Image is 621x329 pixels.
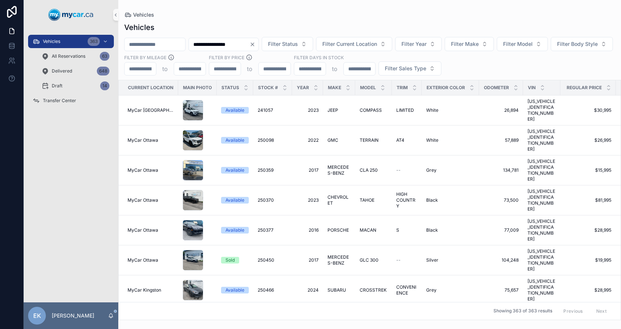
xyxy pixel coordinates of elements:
a: Black [426,197,475,203]
span: Main Photo [183,85,212,91]
span: GLC 300 [360,257,379,263]
span: LIMITED [396,107,414,113]
a: Available [221,197,249,204]
a: MyCar Ottawa [128,227,174,233]
div: Available [225,107,244,114]
a: $30,995 [565,107,611,113]
span: Filter Status [268,40,298,48]
a: 77,009 [483,227,519,233]
span: EK [33,311,41,320]
div: Available [225,227,244,234]
a: 134,781 [483,167,519,173]
a: 2023 [296,107,319,113]
span: 250098 [258,137,274,143]
button: Select Button [445,37,494,51]
a: GMC [328,137,351,143]
a: MERCEDES-BENZ [328,164,351,176]
a: Vehicles [124,11,154,19]
label: FILTER BY PRICE [209,54,244,61]
a: PORSCHE [328,227,351,233]
span: Odometer [484,85,509,91]
a: MERCEDES-BENZ [328,254,351,266]
span: 250370 [258,197,274,203]
a: 2022 [296,137,319,143]
span: [US_VEHICLE_IDENTIFICATION_NUMBER] [527,278,556,302]
a: CONVENIENCE [396,284,417,296]
span: [US_VEHICLE_IDENTIFICATION_NUMBER] [527,158,556,182]
div: Sold [225,257,235,263]
button: Select Button [262,37,313,51]
span: Black [426,227,438,233]
button: Clear [250,41,258,47]
p: to [247,64,252,73]
a: AT4 [396,137,417,143]
span: SUBARU [328,287,346,293]
a: [US_VEHICLE_IDENTIFICATION_NUMBER] [527,98,556,122]
a: $28,995 [565,287,611,293]
span: MyCar Ottawa [128,167,158,173]
label: Filter Days In Stock [294,54,344,61]
a: Black [426,227,475,233]
span: TAHOE [360,197,374,203]
span: 241057 [258,107,273,113]
span: MyCar Kingston [128,287,161,293]
span: All Reservations [52,53,85,59]
a: TERRAIN [360,137,387,143]
a: Sold [221,257,249,263]
a: All Reservations63 [37,50,114,63]
button: Select Button [379,61,441,75]
p: [PERSON_NAME] [52,312,94,319]
a: MyCar [GEOGRAPHIC_DATA] [128,107,174,113]
span: 2024 [296,287,319,293]
a: 26,894 [483,107,519,113]
a: Silver [426,257,475,263]
a: COMPASS [360,107,387,113]
a: $26,995 [565,137,611,143]
a: White [426,137,475,143]
span: Transfer Center [43,98,76,104]
span: Silver [426,257,438,263]
a: -- [396,257,417,263]
a: LIMITED [396,107,417,113]
a: 2017 [296,257,319,263]
a: CHEVROLET [328,194,351,206]
span: Black [426,197,438,203]
span: VIN [528,85,536,91]
span: Model [360,85,376,91]
span: $19,995 [565,257,611,263]
span: [US_VEHICLE_IDENTIFICATION_NUMBER] [527,248,556,272]
div: Available [225,167,244,174]
a: $28,995 [565,227,611,233]
span: Showing 363 of 363 results [493,308,552,314]
a: 241057 [258,107,288,113]
a: $15,995 [565,167,611,173]
a: TAHOE [360,197,387,203]
span: Filter Year [401,40,427,48]
div: Available [225,137,244,144]
button: Select Button [316,37,392,51]
a: Available [221,107,249,114]
span: MyCar Ottawa [128,227,158,233]
span: Vehicles [43,38,60,44]
span: -- [396,167,401,173]
a: 104,248 [483,257,519,263]
a: 250359 [258,167,288,173]
span: Filter Body Style [557,40,598,48]
a: 2017 [296,167,319,173]
span: 75,657 [483,287,519,293]
span: [US_VEHICLE_IDENTIFICATION_NUMBER] [527,128,556,152]
a: 57,889 [483,137,519,143]
span: MyCar Ottawa [128,197,158,203]
a: 2016 [296,227,319,233]
span: Exterior Color [427,85,465,91]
